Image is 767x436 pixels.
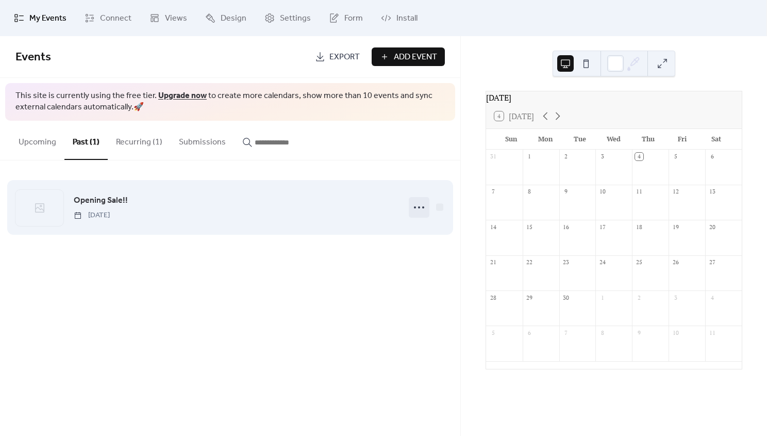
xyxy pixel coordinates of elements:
div: 7 [489,188,497,196]
button: Upcoming [10,121,64,159]
div: 29 [526,294,533,301]
div: 30 [562,294,570,301]
div: Thu [631,129,665,150]
a: Install [373,4,425,32]
div: 10 [672,329,679,336]
div: 15 [526,223,533,231]
div: 21 [489,259,497,266]
div: 9 [635,329,643,336]
div: 28 [489,294,497,301]
div: 7 [562,329,570,336]
div: 11 [635,188,643,196]
span: Connect [100,12,131,25]
span: This site is currently using the free tier. to create more calendars, show more than 10 events an... [15,90,445,114]
a: My Events [6,4,74,32]
div: 4 [635,153,643,160]
a: Design [197,4,254,32]
a: Upgrade now [158,88,207,104]
span: Settings [280,12,311,25]
div: Wed [597,129,631,150]
div: 17 [598,223,606,231]
div: 20 [708,223,716,231]
div: 1 [526,153,533,160]
span: Add Event [394,51,437,63]
div: 13 [708,188,716,196]
button: Past (1) [64,121,108,160]
a: Export [307,47,368,66]
div: 4 [708,294,716,301]
div: 19 [672,223,679,231]
div: 8 [526,188,533,196]
div: 3 [598,153,606,160]
div: 1 [598,294,606,301]
div: 16 [562,223,570,231]
div: 22 [526,259,533,266]
div: 9 [562,188,570,196]
div: 5 [672,153,679,160]
div: 27 [708,259,716,266]
div: 6 [526,329,533,336]
div: 31 [489,153,497,160]
div: Mon [528,129,562,150]
div: 12 [672,188,679,196]
div: 10 [598,188,606,196]
div: 24 [598,259,606,266]
div: [DATE] [486,91,742,104]
span: Design [221,12,246,25]
div: 6 [708,153,716,160]
button: Recurring (1) [108,121,171,159]
div: 5 [489,329,497,336]
div: 23 [562,259,570,266]
button: Add Event [372,47,445,66]
div: Fri [665,129,699,150]
button: Submissions [171,121,234,159]
span: Export [329,51,360,63]
span: My Events [29,12,66,25]
a: Connect [77,4,139,32]
div: Tue [562,129,596,150]
div: 18 [635,223,643,231]
div: 14 [489,223,497,231]
div: Sun [494,129,528,150]
span: Form [344,12,363,25]
div: 11 [708,329,716,336]
div: 3 [672,294,679,301]
span: [DATE] [74,210,110,221]
div: 8 [598,329,606,336]
a: Form [321,4,371,32]
span: Events [15,46,51,69]
a: Views [142,4,195,32]
div: 25 [635,259,643,266]
div: 2 [635,294,643,301]
div: 26 [672,259,679,266]
span: Install [396,12,418,25]
div: 2 [562,153,570,160]
span: Views [165,12,187,25]
div: Sat [699,129,733,150]
a: Settings [257,4,319,32]
a: Opening Sale!! [74,194,128,207]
